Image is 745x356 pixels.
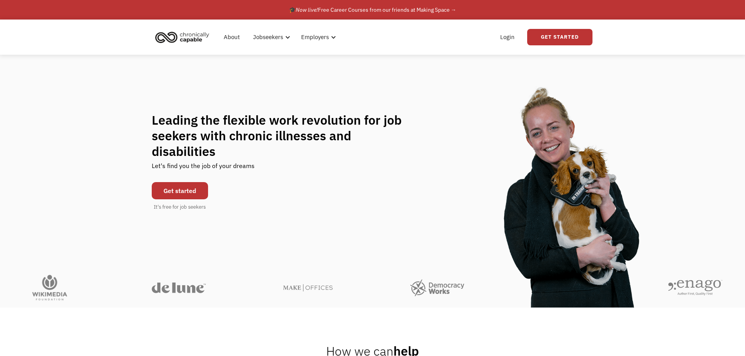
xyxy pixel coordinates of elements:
a: Get started [152,182,208,199]
a: Login [495,25,519,50]
h1: Leading the flexible work revolution for job seekers with chronic illnesses and disabilities [152,112,417,159]
div: Jobseekers [248,25,293,50]
em: Now live! [296,6,318,13]
div: Employers [296,25,338,50]
img: Chronically Capable logo [153,29,212,46]
a: About [219,25,244,50]
div: Employers [301,32,329,42]
div: Jobseekers [253,32,283,42]
div: Let's find you the job of your dreams [152,159,255,178]
a: home [153,29,215,46]
div: It's free for job seekers [154,203,206,211]
a: Get Started [527,29,592,45]
div: 🎓 Free Career Courses from our friends at Making Space → [289,5,456,14]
